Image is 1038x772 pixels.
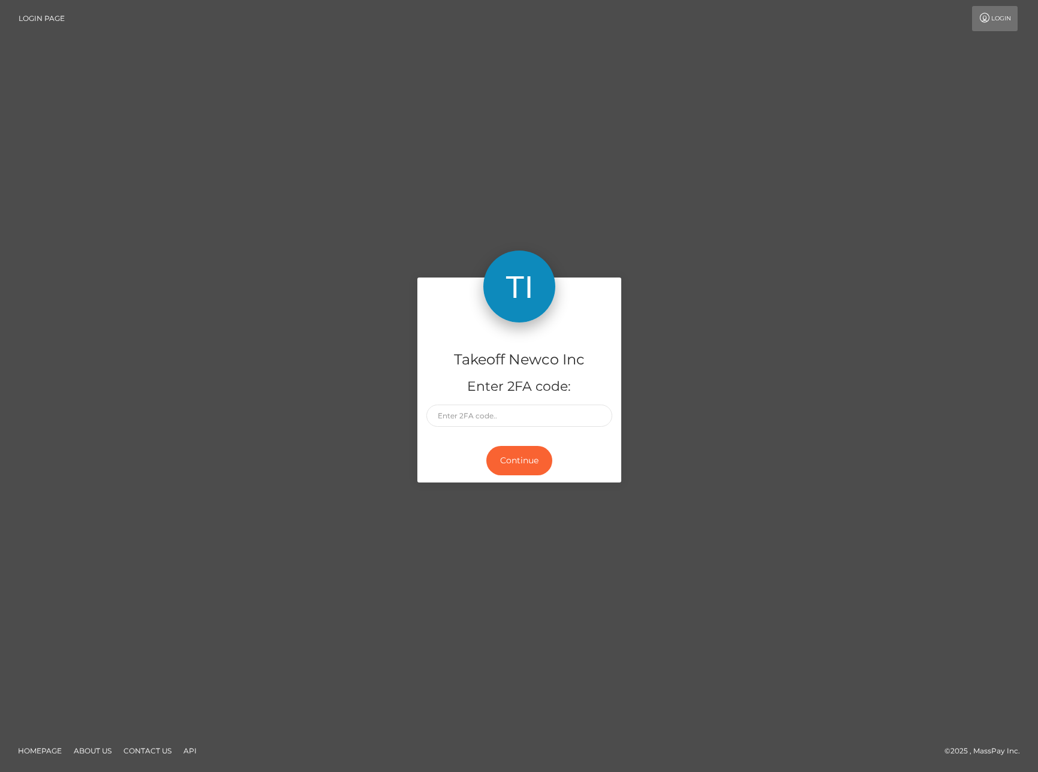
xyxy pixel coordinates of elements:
h5: Enter 2FA code: [426,378,612,396]
img: Takeoff Newco Inc [483,251,555,322]
a: Contact Us [119,741,176,760]
div: © 2025 , MassPay Inc. [944,744,1029,758]
button: Continue [486,446,552,475]
a: Login Page [19,6,65,31]
a: Login [972,6,1018,31]
input: Enter 2FA code.. [426,405,612,427]
a: Homepage [13,741,67,760]
h4: Takeoff Newco Inc [426,349,612,370]
a: API [179,741,201,760]
a: About Us [69,741,116,760]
